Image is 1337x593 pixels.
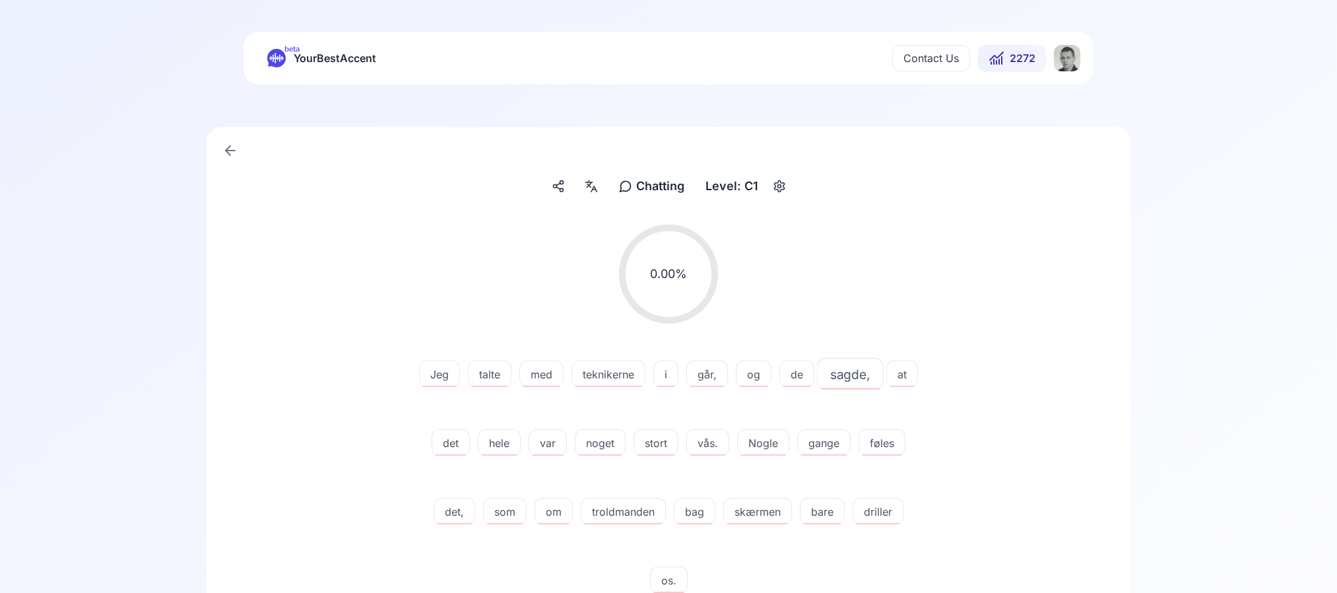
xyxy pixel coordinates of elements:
[432,429,470,456] button: det
[529,429,567,456] button: var
[859,435,905,451] span: føles
[700,174,790,198] button: Level: C1
[700,174,764,198] div: Level: C1
[887,366,917,382] span: at
[779,361,814,387] button: de
[484,504,526,520] span: som
[650,567,688,593] button: os.
[434,498,475,524] button: det,
[535,504,572,520] span: om
[818,365,884,384] span: sagde,
[535,498,573,524] button: om
[519,361,564,387] button: med
[654,366,678,382] span: i
[1054,45,1080,71] img: IS
[687,366,727,382] span: går,
[420,366,459,382] span: Jeg
[853,504,903,520] span: driller
[686,361,728,387] button: går,
[478,435,520,451] span: hele
[736,366,771,382] span: og
[886,361,918,387] button: at
[800,504,844,520] span: bare
[636,177,684,195] span: Chatting
[634,429,678,456] button: stort
[434,504,474,520] span: det,
[284,44,300,54] span: beta
[822,361,878,387] button: sagde,
[483,498,527,524] button: som
[478,429,521,456] button: hele
[653,361,678,387] button: i
[581,498,666,524] button: troldmanden
[737,429,789,456] button: Nogle
[419,361,460,387] button: Jeg
[650,265,687,283] span: 0.00 %
[257,49,387,67] a: betaYourBestAccent
[614,174,690,198] button: Chatting
[724,504,791,520] span: skærmen
[892,45,970,71] button: Contact Us
[687,435,729,451] span: vås.
[853,498,903,524] button: driller
[520,366,563,382] span: med
[634,435,678,451] span: stort
[736,361,771,387] button: og
[294,49,376,67] span: YourBestAccent
[797,429,851,456] button: gange
[581,504,665,520] span: troldmanden
[432,435,469,451] span: det
[674,504,715,520] span: bag
[780,366,814,382] span: de
[572,366,645,382] span: teknikerne
[571,361,645,387] button: teknikerne
[978,45,1046,71] button: 2272
[469,366,511,382] span: talte
[575,429,626,456] button: noget
[1010,50,1035,66] span: 2272
[798,435,850,451] span: gange
[651,573,687,588] span: os.
[686,429,729,456] button: vås.
[529,435,566,451] span: var
[468,361,511,387] button: talte
[674,498,715,524] button: bag
[575,435,625,451] span: noget
[723,498,792,524] button: skærmen
[800,498,845,524] button: bare
[738,435,789,451] span: Nogle
[859,429,905,456] button: føles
